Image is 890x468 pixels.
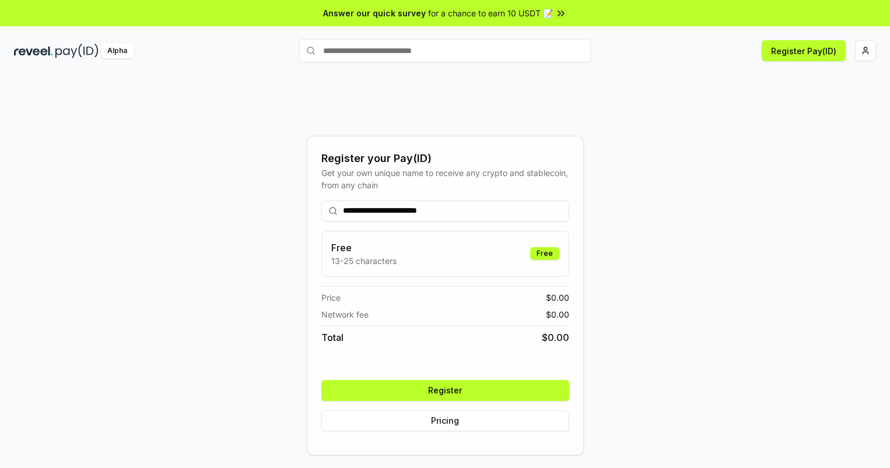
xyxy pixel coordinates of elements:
[321,380,569,401] button: Register
[542,330,569,344] span: $ 0.00
[323,7,426,19] span: Answer our quick survey
[321,291,341,304] span: Price
[14,44,53,58] img: reveel_dark
[321,330,344,344] span: Total
[428,7,553,19] span: for a chance to earn 10 USDT 📝
[321,150,569,167] div: Register your Pay(ID)
[546,291,569,304] span: $ 0.00
[331,241,397,255] h3: Free
[321,167,569,191] div: Get your own unique name to receive any crypto and stablecoin, from any chain
[762,40,846,61] button: Register Pay(ID)
[55,44,99,58] img: pay_id
[331,255,397,267] p: 13-25 characters
[530,247,559,260] div: Free
[101,44,134,58] div: Alpha
[546,308,569,321] span: $ 0.00
[321,308,369,321] span: Network fee
[321,410,569,431] button: Pricing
